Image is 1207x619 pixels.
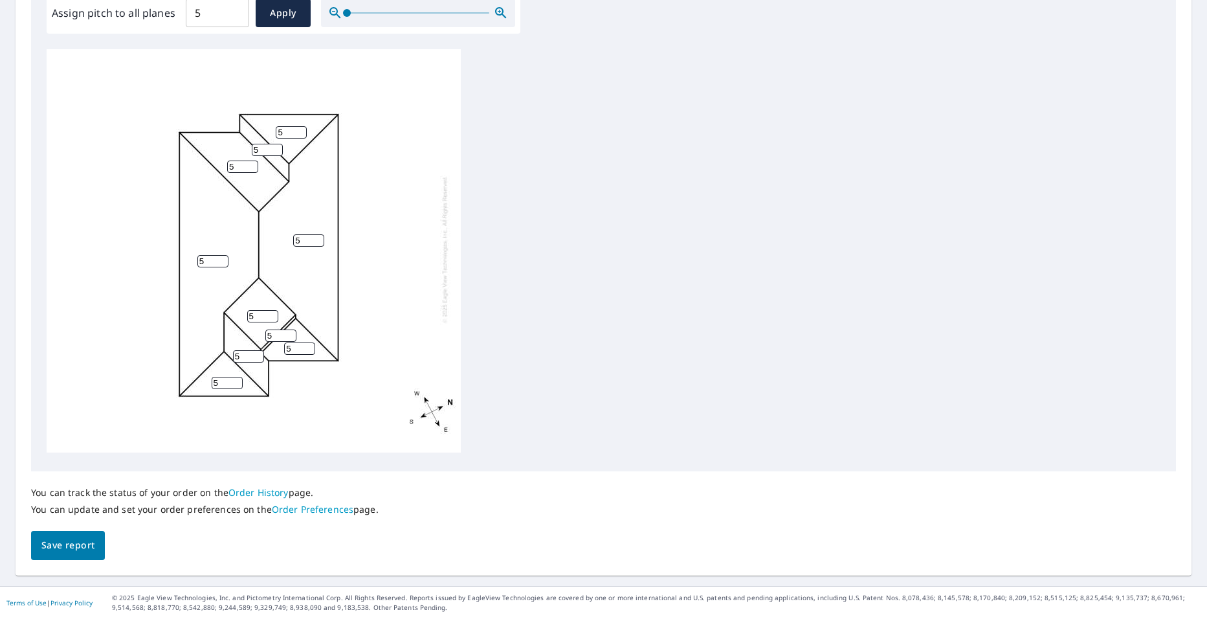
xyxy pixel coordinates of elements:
a: Order History [228,486,289,499]
p: You can update and set your order preferences on the page. [31,504,379,515]
p: | [6,599,93,607]
p: You can track the status of your order on the page. [31,487,379,499]
span: Apply [266,5,300,21]
a: Terms of Use [6,598,47,607]
a: Privacy Policy [50,598,93,607]
a: Order Preferences [272,503,353,515]
label: Assign pitch to all planes [52,5,175,21]
button: Save report [31,531,105,560]
p: © 2025 Eagle View Technologies, Inc. and Pictometry International Corp. All Rights Reserved. Repo... [112,593,1201,613]
span: Save report [41,537,94,554]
